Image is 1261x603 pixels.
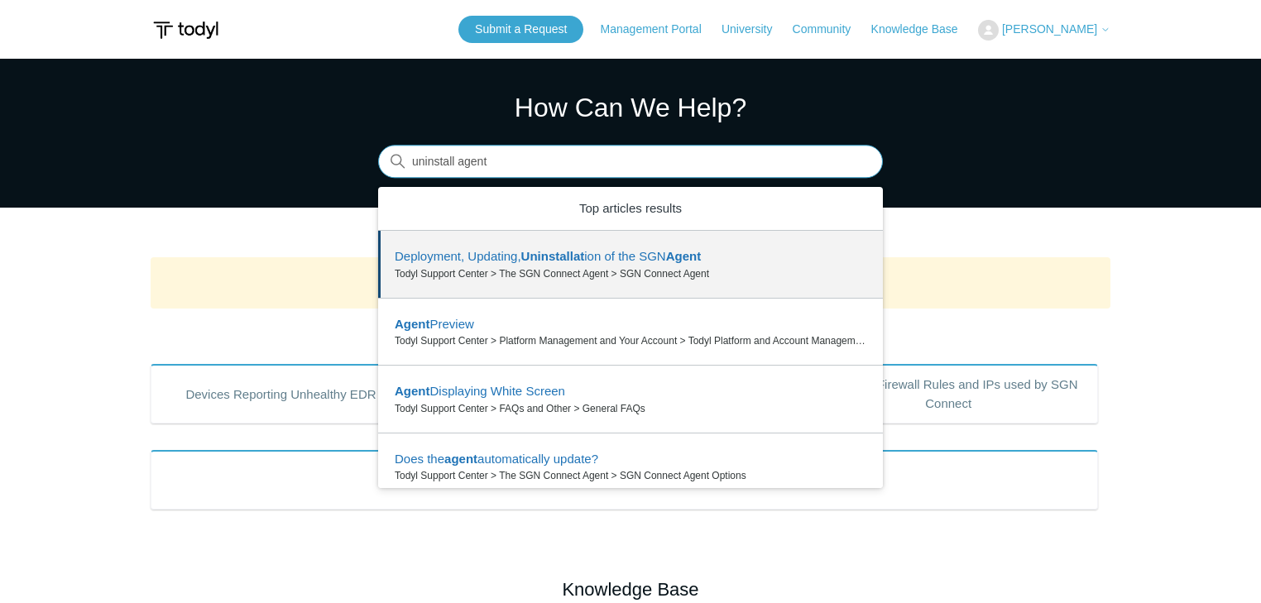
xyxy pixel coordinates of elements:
em: Uninstallat [521,249,585,263]
zd-autocomplete-title-multibrand: Suggested result 3 Agent Displaying White Screen [395,384,565,401]
span: [PERSON_NAME] [1002,22,1097,36]
zd-autocomplete-header: Top articles results [378,187,883,232]
a: Product Updates [151,450,1098,510]
a: University [722,21,789,38]
button: [PERSON_NAME] [978,20,1110,41]
em: Agent [666,249,702,263]
zd-autocomplete-title-multibrand: Suggested result 2 Agent Preview [395,317,474,334]
zd-autocomplete-breadcrumbs-multibrand: Todyl Support Center > Platform Management and Your Account > Todyl Platform and Account Management [395,333,866,348]
a: Outbound Firewall Rules and IPs used by SGN Connect [798,364,1098,424]
h2: Knowledge Base [151,576,1110,603]
a: Devices Reporting Unhealthy EDR States [151,364,450,424]
zd-autocomplete-title-multibrand: Suggested result 1 Deployment, Updating, Uninstallation of the SGN Agent [395,249,701,266]
zd-autocomplete-breadcrumbs-multibrand: Todyl Support Center > FAQs and Other > General FAQs [395,401,866,416]
a: Community [793,21,868,38]
em: Agent [395,384,430,398]
a: Submit a Request [458,16,583,43]
zd-autocomplete-breadcrumbs-multibrand: Todyl Support Center > The SGN Connect Agent > SGN Connect Agent [395,266,866,281]
em: agent [444,452,477,466]
zd-autocomplete-title-multibrand: Suggested result 4 Does the agent automatically update? [395,452,598,469]
a: Knowledge Base [871,21,975,38]
a: Management Portal [601,21,718,38]
img: Todyl Support Center Help Center home page [151,15,221,45]
zd-autocomplete-breadcrumbs-multibrand: Todyl Support Center > The SGN Connect Agent > SGN Connect Agent Options [395,468,866,483]
h1: How Can We Help? [378,88,883,127]
em: Agent [395,317,430,331]
h2: Popular Articles [151,322,1110,349]
input: Search [378,146,883,179]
